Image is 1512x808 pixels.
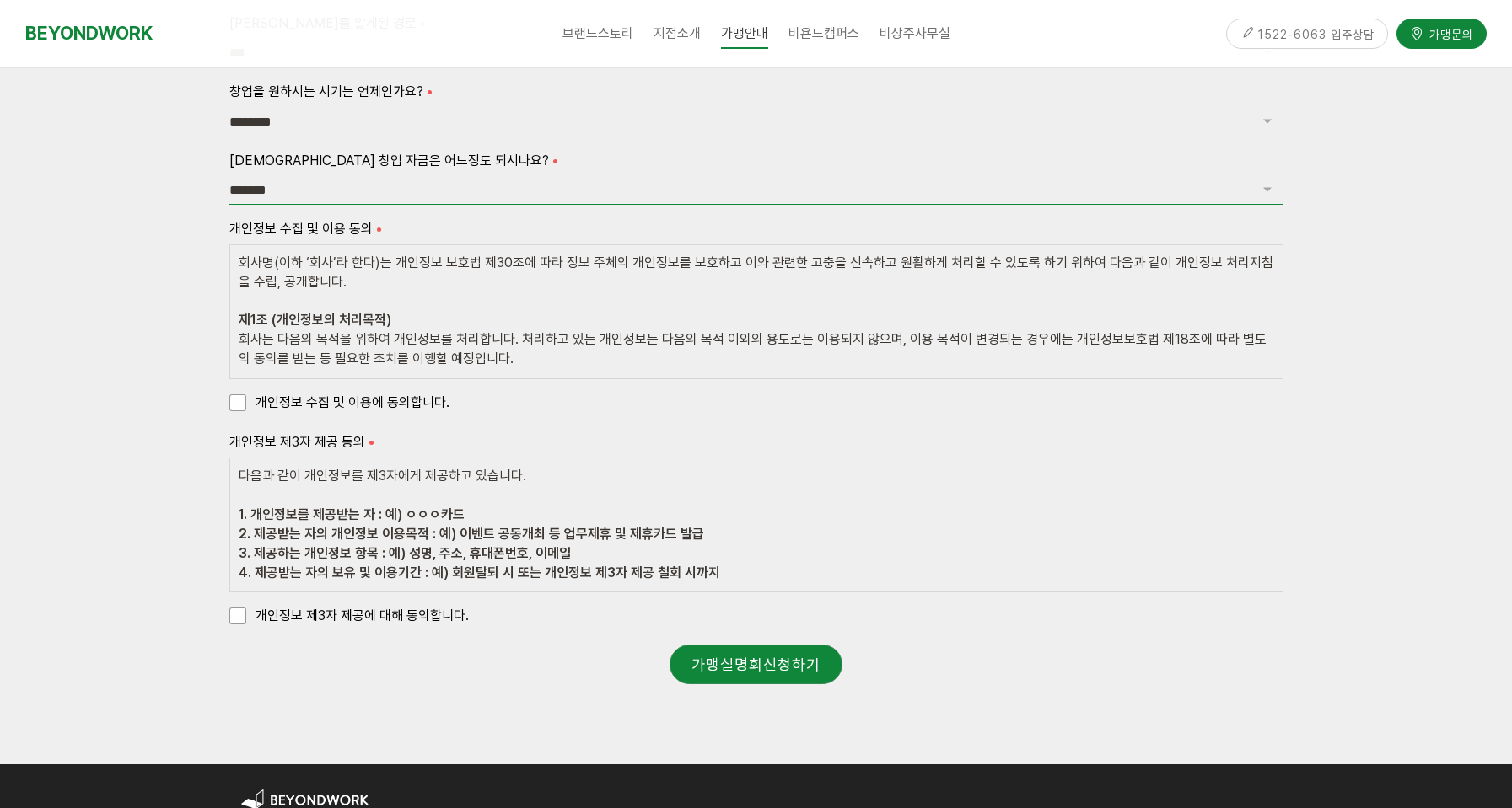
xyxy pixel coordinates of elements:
span: 가맹안내 [721,19,768,49]
label: 개인정보 제3자 제공 동의 [229,431,1283,453]
a: 비욘드캠퍼스 [778,13,869,55]
div: 다음과 같이 개인정보를 제3자에게 제공하고 있습니다. [229,458,1283,592]
label: 개인정보 수집 및 이용 동의 [229,217,1283,240]
a: 비상주사무실 [869,13,960,55]
span: 개인정보 수집 및 이용에 동의합니다. [229,391,449,414]
a: 가맹설명회신청하기 [670,645,842,685]
a: 가맹안내 [711,13,778,55]
strong: 3. 제공하는 개인정보 항목 : 예) 성명, 주소, 휴대폰번호, 이메일 [239,545,571,561]
a: BEYONDWORK [25,18,153,49]
span: 지점소개 [654,25,701,41]
label: [DEMOGRAPHIC_DATA] 창업 자금은 어느정도 되시나요? [229,149,1283,172]
a: 가맹문의 [1396,17,1487,46]
span: 개인정보 제3자 제공에 대해 동의합니다. [229,604,469,627]
span: 브랜드스토리 [562,25,633,41]
span: 가맹문의 [1424,24,1473,41]
a: 지점소개 [643,13,711,55]
span: 비욘드캠퍼스 [788,25,859,41]
label: 창업을 원하시는 시기는 언제인가요? [229,80,1283,103]
a: 브랜드스토리 [552,13,643,55]
div: 회사명(이하 ‘회사’라 한다)는 개인정보 보호법 제30조에 따라 정보 주체의 개인정보를 보호하고 이와 관련한 고충을 신속하고 원활하게 처리할 수 있도록 하기 위하여 다음과 같... [229,244,1283,379]
strong: 4. 제공받는 자의 보유 및 이용기간 : 예) 회원탈퇴 시 또는 개인정보 제3자 제공 철회 시까지 [239,565,720,581]
strong: 1. 개인정보를 제공받는 자 : 예) ㅇㅇㅇ카드 [239,506,465,522]
strong: 2. 제공받는 자의 개인정보 이용목적 : 예) 이벤트 공동개최 등 업무제휴 및 제휴카드 발급 [239,526,704,542]
strong: 제1조 (개인정보의 처리목적) [239,312,391,328]
span: 비상주사무실 [880,25,950,41]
